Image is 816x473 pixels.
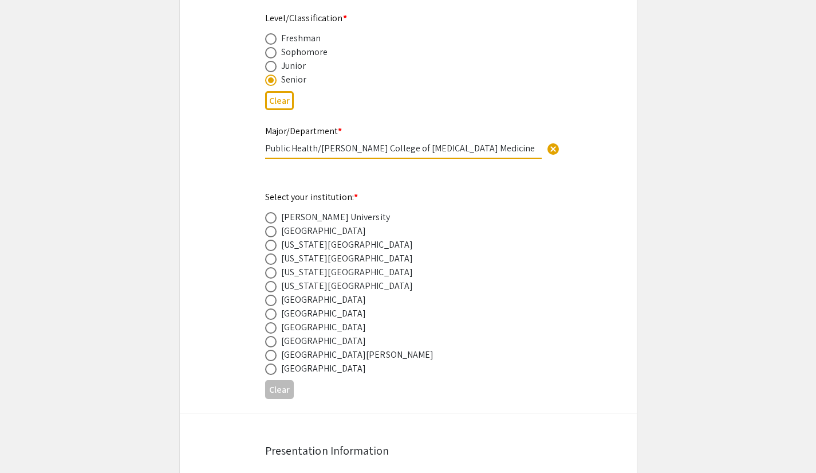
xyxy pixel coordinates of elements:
div: Presentation Information [265,442,551,459]
div: [GEOGRAPHIC_DATA] [281,334,366,348]
div: [US_STATE][GEOGRAPHIC_DATA] [281,238,413,252]
div: [GEOGRAPHIC_DATA] [281,362,366,376]
div: [GEOGRAPHIC_DATA][PERSON_NAME] [281,348,434,362]
button: Clear [265,380,294,399]
div: Sophomore [281,45,328,59]
div: Senior [281,73,307,87]
mat-label: Level/Classification [265,12,347,24]
iframe: Chat [9,421,49,464]
span: cancel [546,142,560,156]
div: [GEOGRAPHIC_DATA] [281,293,366,307]
input: Type Here [265,142,542,154]
div: [GEOGRAPHIC_DATA] [281,320,366,334]
mat-label: Select your institution: [265,191,358,203]
div: Freshman [281,32,321,45]
div: [GEOGRAPHIC_DATA] [281,224,366,238]
button: Clear [265,91,294,110]
div: [US_STATE][GEOGRAPHIC_DATA] [281,265,413,279]
div: [GEOGRAPHIC_DATA] [281,307,366,320]
div: [PERSON_NAME] University [281,210,390,224]
mat-label: Major/Department [265,125,342,137]
div: [US_STATE][GEOGRAPHIC_DATA] [281,279,413,293]
div: Junior [281,59,306,73]
div: [US_STATE][GEOGRAPHIC_DATA] [281,252,413,265]
button: Clear [542,137,565,160]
